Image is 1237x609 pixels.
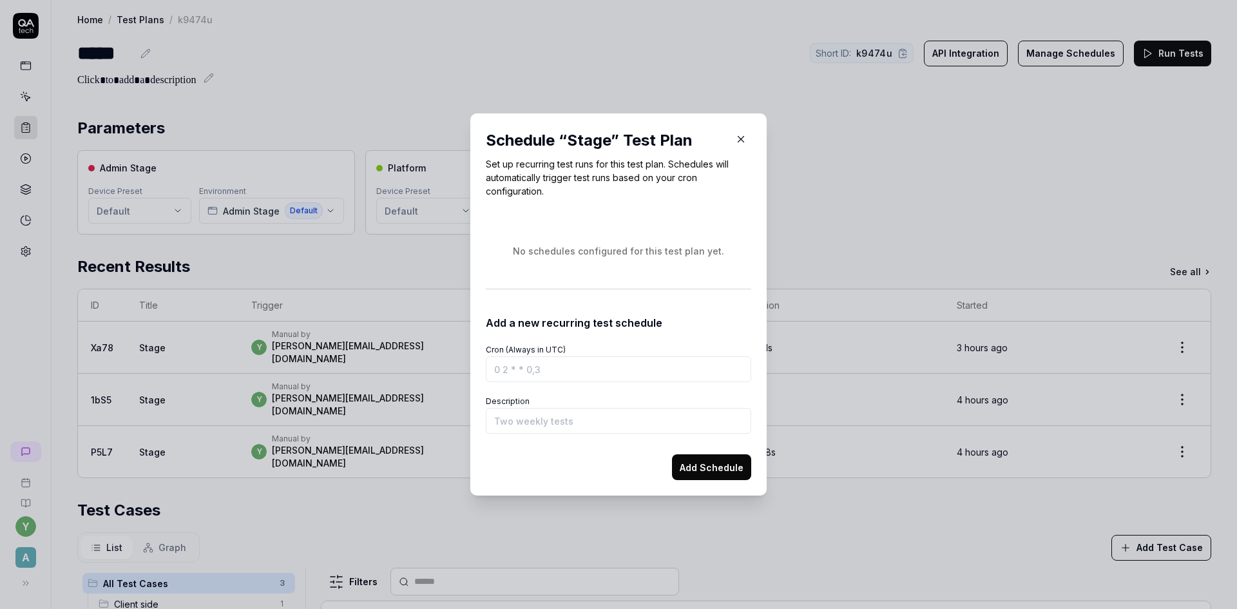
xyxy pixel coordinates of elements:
[486,408,751,434] input: Two weekly tests
[731,129,751,150] button: Close Modal
[486,129,725,152] div: Schedule “ Stage ” Test Plan
[672,454,751,480] button: Add Schedule
[486,310,751,331] div: Add a new recurring test schedule
[486,396,530,406] label: Description
[486,157,751,198] p: Set up recurring test runs for this test plan. Schedules will automatically trigger test runs bas...
[486,244,751,258] div: No schedules configured for this test plan yet.
[486,345,566,354] label: Cron (Always in UTC)
[486,356,751,382] input: 0 2 * * 0,3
